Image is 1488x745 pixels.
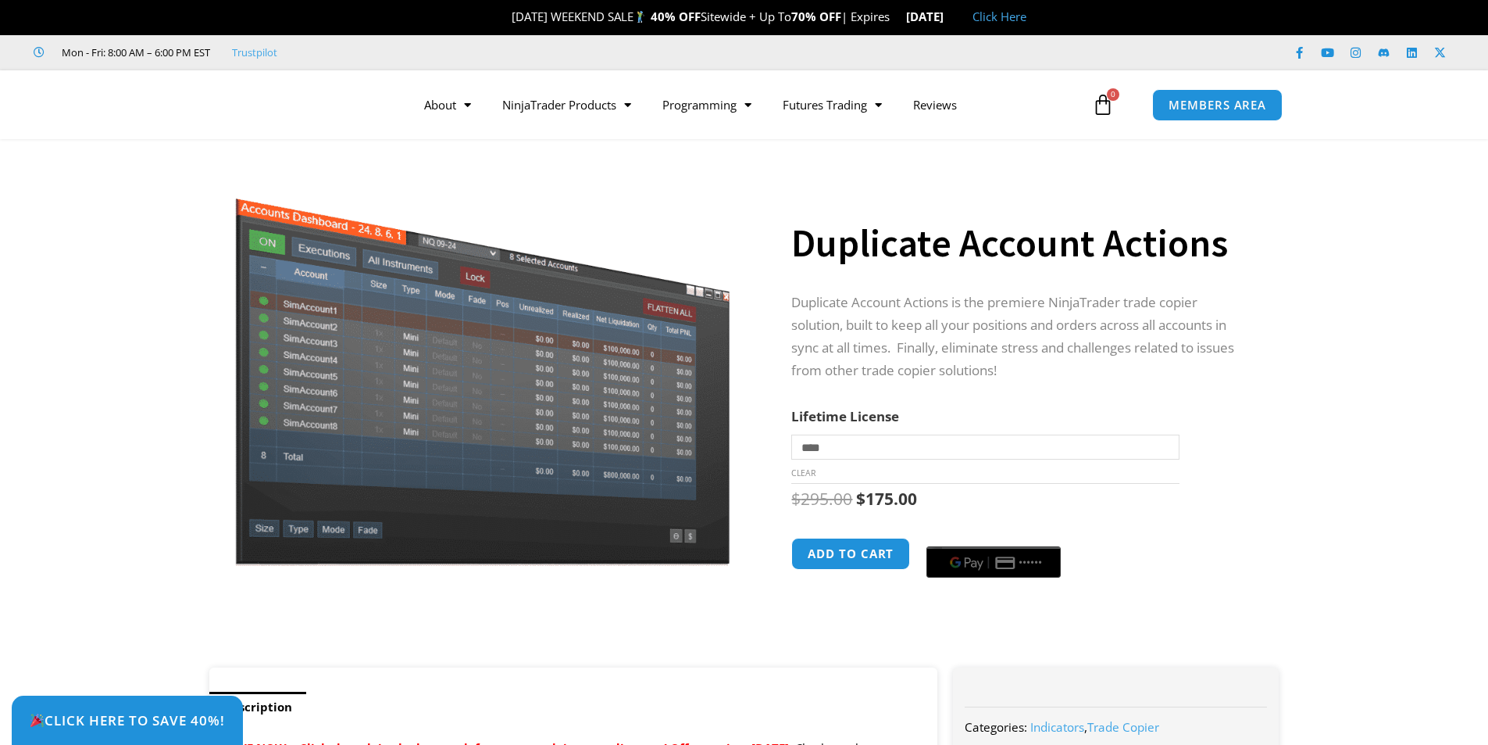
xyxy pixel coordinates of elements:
img: 🎉 [499,11,511,23]
bdi: 175.00 [856,488,917,510]
span: $ [856,488,865,510]
nav: Menu [409,87,1088,123]
button: Buy with GPay [926,546,1061,578]
bdi: 295.00 [791,488,852,510]
strong: 40% OFF [651,9,701,24]
img: 🏌️‍♂️ [634,11,646,23]
strong: [DATE] [906,9,957,24]
img: 🏭 [944,11,956,23]
span: 0 [1107,88,1119,101]
a: Reviews [897,87,972,123]
a: 🎉Click Here to save 40%! [12,696,243,745]
span: Mon - Fri: 8:00 AM – 6:00 PM EST [58,43,210,62]
img: ⌛ [890,11,902,23]
a: Click Here [972,9,1026,24]
span: MEMBERS AREA [1169,99,1266,111]
a: About [409,87,487,123]
strong: 70% OFF [791,9,841,24]
span: $ [791,488,801,510]
button: Add to cart [791,538,910,570]
span: Click Here to save 40%! [30,714,225,727]
iframe: Secure payment input frame [923,535,1064,537]
h1: Duplicate Account Actions [791,216,1247,270]
a: Clear options [791,467,815,478]
span: [DATE] WEEKEND SALE Sitewide + Up To | Expires [495,9,905,24]
a: Futures Trading [767,87,897,123]
a: 0 [1069,82,1137,127]
a: NinjaTrader Products [487,87,647,123]
a: Programming [647,87,767,123]
text: •••••• [1019,557,1043,568]
img: Screenshot 2024-08-26 15414455555 [231,167,733,566]
a: Trustpilot [232,43,277,62]
p: Duplicate Account Actions is the premiere NinjaTrader trade copier solution, built to keep all yo... [791,292,1247,382]
img: LogoAI | Affordable Indicators – NinjaTrader [184,77,352,133]
a: MEMBERS AREA [1152,89,1283,121]
img: 🎉 [30,714,44,727]
label: Lifetime License [791,407,899,425]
